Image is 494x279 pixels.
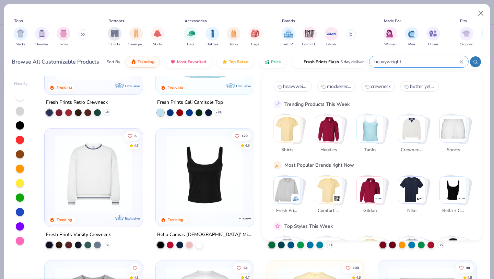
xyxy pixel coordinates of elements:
[340,58,366,66] span: 5 day delivery
[248,27,262,47] button: filter button
[109,42,120,47] span: Shorts
[46,98,108,107] div: Fresh Prints Retro Crewneck
[460,27,473,47] div: filter for Cropped
[334,195,341,202] img: Comfort Colors
[128,27,144,47] button: filter button
[205,27,219,47] button: filter button
[274,237,301,264] img: Classic
[125,131,140,141] button: Like
[326,29,337,39] img: Gildan Image
[384,18,401,24] div: Made For
[46,230,111,239] div: Fresh Prints Varsity Crewneck
[428,42,438,47] span: Unisex
[274,115,301,142] img: Shirts
[326,42,336,47] span: Gildan
[458,195,465,202] img: Bella + Canvas
[408,30,415,37] img: Men Image
[429,30,437,37] img: Unisex Image
[274,162,281,168] img: party_popper.gif
[273,115,305,156] button: Stack Card Button Shirts
[207,42,218,47] span: Bottles
[274,101,281,107] img: trend_line.gif
[251,42,259,47] span: Bags
[16,42,25,47] span: Shirts
[248,27,262,47] div: filter for Bags
[304,59,339,65] span: Fresh Prints Flash
[244,266,248,270] span: 61
[135,134,137,137] span: 6
[14,81,28,87] div: Filter By
[327,83,352,90] span: mockeneck heavyweight
[126,56,160,68] button: Trending
[317,208,340,214] span: Comfort Colors
[283,29,294,39] img: Fresh Prints Image
[187,30,195,37] img: Hats Image
[426,27,440,47] div: filter for Unisex
[247,3,331,81] img: 61d0f7fa-d448-414b-acbf-5d07f88334cb
[108,27,121,47] div: filter for Shorts
[274,223,281,229] img: pink_star.gif
[374,58,459,66] input: Try "T-Shirt"
[154,30,162,37] img: Skirts Image
[439,237,471,278] button: Stack Card Button Preppy
[357,237,384,264] img: Athleisure
[251,30,259,37] img: Bags Image
[384,27,397,47] div: filter for Women
[439,176,471,217] button: Stack Card Button Bella + Canvas
[245,143,250,148] div: 4.9
[356,176,388,217] button: Stack Card Button Gildan
[439,115,471,156] button: Stack Card Button Shorts
[138,59,154,65] span: Trending
[247,135,331,213] img: 80dc4ece-0e65-4f15-94a6-2a872a258fbd
[153,42,162,47] span: Skirts
[281,27,296,47] div: filter for Fresh Prints
[57,27,70,47] div: filter for Tanks
[327,243,332,247] span: + 44
[440,237,467,264] img: Preppy
[398,237,430,278] button: Stack Card Button Cozy
[440,115,467,142] img: Shorts
[284,161,354,169] div: Most Popular Brands right Now
[460,42,473,47] span: Cropped
[357,176,384,203] img: Gildan
[259,56,286,68] button: Price
[16,30,24,37] img: Shirts Image
[273,237,305,278] button: Stack Card Button Classic
[440,176,467,203] img: Bella + Canvas
[14,18,23,24] div: Tops
[315,237,342,264] img: Sportswear
[216,110,221,114] span: + 15
[359,146,381,153] span: Tanks
[108,27,121,47] button: filter button
[302,27,318,47] button: filter button
[242,134,248,137] span: 129
[302,42,318,47] span: Comfort Colors
[227,27,240,47] div: filter for Totes
[386,30,394,37] img: Women Image
[410,83,435,90] span: butter yellow
[405,27,419,47] button: filter button
[315,176,346,217] button: Stack Card Button Comfort Colors
[271,59,281,65] span: Price
[185,18,207,24] div: Accessories
[107,59,120,65] div: Sort By
[51,3,136,81] img: 3abb6cdb-110e-4e18-92a0-dbcd4e53f056
[408,42,415,47] span: Men
[438,243,443,247] span: + 30
[281,42,296,47] span: Fresh Prints
[222,59,227,65] img: TopRated.gif
[163,135,247,213] img: 8af284bf-0d00-45ea-9003-ce4b9a3194ad
[356,115,388,156] button: Stack Card Button Tanks
[35,27,49,47] button: filter button
[230,30,237,37] img: Totes Image
[460,18,467,24] div: Fits
[375,195,382,202] img: Gildan
[442,146,464,153] span: Shorts
[209,30,216,37] img: Bottles Image
[400,146,423,153] span: Crewnecks
[417,195,424,202] img: Nike
[205,27,219,47] div: filter for Bottles
[273,81,312,92] button: heavyweight0
[57,27,70,47] button: filter button
[371,83,391,90] span: crewneck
